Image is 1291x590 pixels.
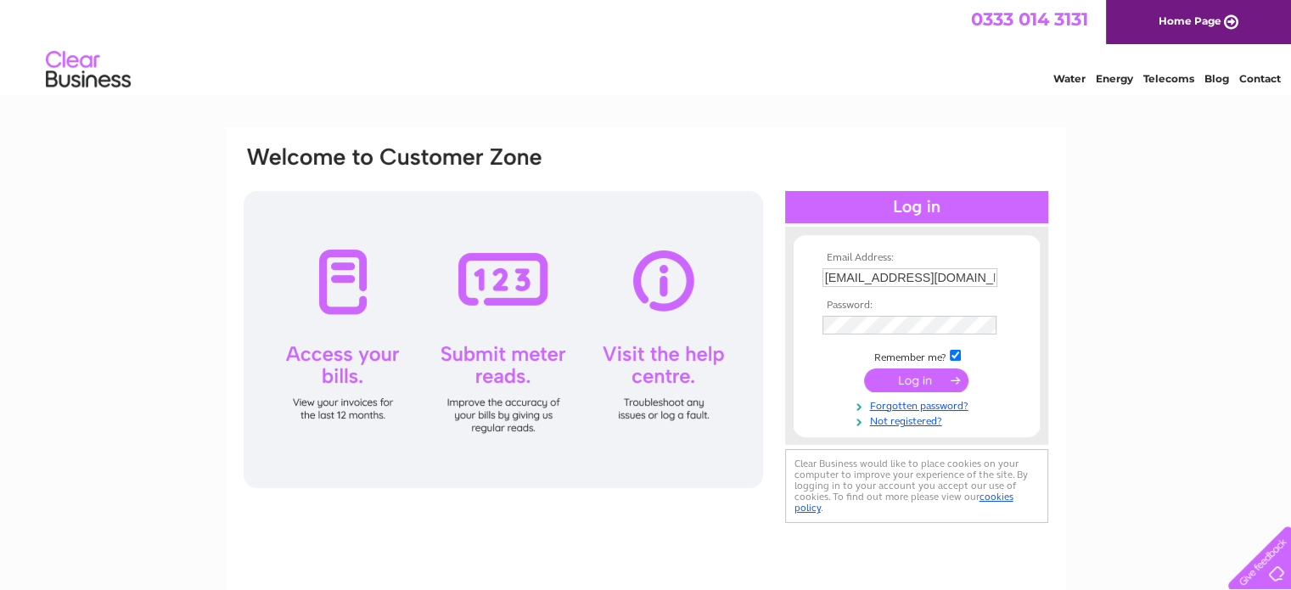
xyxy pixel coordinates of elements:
a: Telecoms [1143,72,1194,85]
input: Submit [864,368,968,392]
a: Not registered? [822,412,1015,428]
div: Clear Business is a trading name of Verastar Limited (registered in [GEOGRAPHIC_DATA] No. 3667643... [245,9,1047,82]
a: Contact [1239,72,1281,85]
a: cookies policy [794,491,1013,514]
a: Forgotten password? [822,396,1015,413]
a: Blog [1204,72,1229,85]
img: logo.png [45,44,132,96]
a: 0333 014 3131 [971,8,1088,30]
a: Energy [1096,72,1133,85]
td: Remember me? [818,347,1015,364]
div: Clear Business would like to place cookies on your computer to improve your experience of the sit... [785,449,1048,523]
a: Water [1053,72,1086,85]
th: Email Address: [818,252,1015,264]
th: Password: [818,300,1015,312]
